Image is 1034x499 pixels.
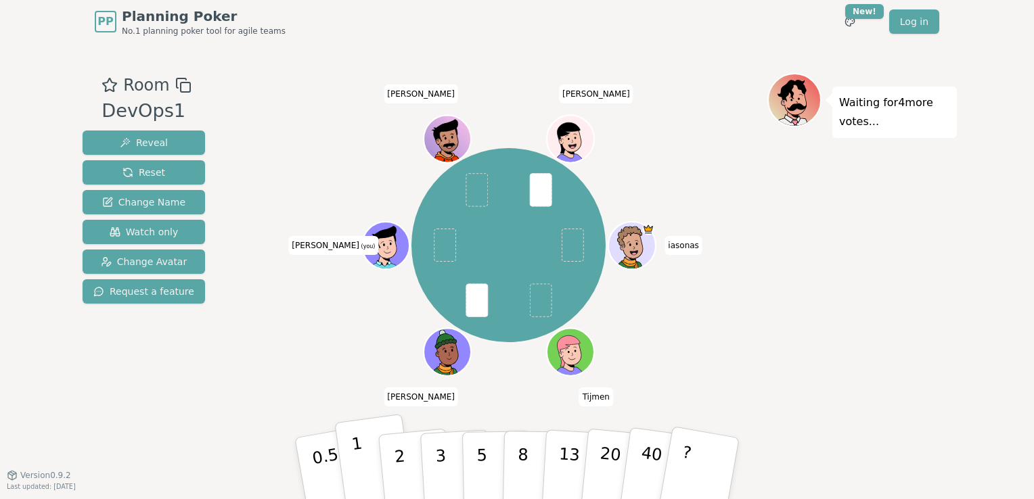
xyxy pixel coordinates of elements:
span: PP [97,14,113,30]
button: Change Name [83,190,205,214]
button: Add as favourite [102,73,118,97]
button: Version0.9.2 [7,470,71,481]
span: Watch only [110,225,179,239]
span: Click to change your name [665,236,702,255]
span: Last updated: [DATE] [7,483,76,490]
button: Watch only [83,220,205,244]
span: Click to change your name [384,387,458,406]
div: DevOps1 [102,97,191,125]
span: Version 0.9.2 [20,470,71,481]
span: Click to change your name [384,85,458,103]
a: PPPlanning PokerNo.1 planning poker tool for agile teams [95,7,286,37]
span: Click to change your name [288,236,378,255]
span: (you) [359,243,376,249]
span: Planning Poker [122,7,286,26]
button: Change Avatar [83,249,205,274]
span: Request a feature [93,285,194,298]
span: Change Name [102,195,185,209]
span: iasonas is the host [642,223,654,235]
span: Reset [122,166,165,179]
button: New! [838,9,862,34]
button: Request a feature [83,279,205,304]
button: Reveal [83,130,205,155]
span: Room [123,73,169,97]
p: Waiting for 4 more votes... [839,93,950,131]
button: Reset [83,160,205,185]
button: Click to change your avatar [363,223,408,268]
span: Click to change your name [559,85,633,103]
span: No.1 planning poker tool for agile teams [122,26,286,37]
a: Log in [889,9,939,34]
span: Change Avatar [101,255,187,268]
span: Reveal [120,136,168,149]
div: New! [845,4,884,19]
span: Click to change your name [579,387,613,406]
